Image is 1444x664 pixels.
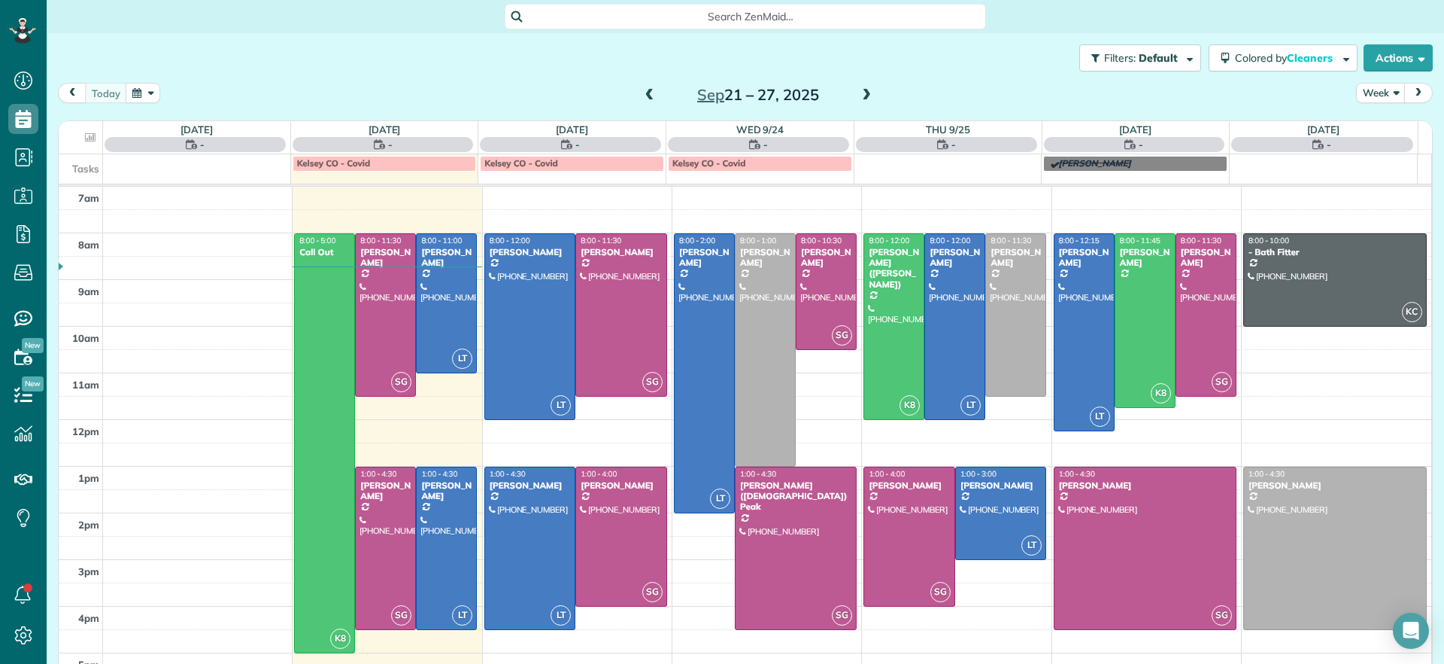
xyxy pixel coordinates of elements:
span: 8:00 - 11:00 [421,236,462,245]
span: [PERSON_NAME] [1058,157,1131,169]
span: Kelsey CO - Covid [297,157,371,169]
button: Filters: Default [1079,44,1201,72]
span: 8:00 - 10:00 [1248,236,1289,245]
span: - [200,137,205,152]
span: 1:00 - 4:30 [740,469,776,479]
span: 9am [78,285,99,297]
div: [PERSON_NAME] [489,247,572,257]
span: 1:00 - 4:00 [581,469,617,479]
span: Cleaners [1287,51,1335,65]
span: SG [832,325,852,346]
span: 1:00 - 4:30 [1248,469,1285,479]
span: New [22,376,44,391]
span: 7am [78,192,99,204]
span: Filters: [1104,51,1136,65]
span: LT [1021,535,1042,556]
div: [PERSON_NAME] [420,247,472,269]
div: [PERSON_NAME] ([PERSON_NAME]) [868,247,920,291]
div: [PERSON_NAME] [1058,480,1232,491]
div: [PERSON_NAME] [1119,247,1171,269]
div: [PERSON_NAME] [929,247,981,269]
span: Colored by [1235,51,1338,65]
div: [PERSON_NAME] [489,480,572,491]
div: [PERSON_NAME] [359,247,411,269]
span: 1:00 - 4:30 [421,469,457,479]
div: [PERSON_NAME] [1058,247,1110,269]
span: 1:00 - 3:00 [960,469,997,479]
div: [PERSON_NAME] [960,480,1042,491]
span: 12pm [72,425,99,437]
h2: 21 – 27, 2025 [664,87,852,103]
span: Default [1139,51,1179,65]
div: [PERSON_NAME] [868,480,951,491]
span: KC [1402,302,1422,322]
span: Sep [697,85,724,104]
a: [DATE] [369,123,401,136]
span: - [763,137,768,152]
span: 8:00 - 11:30 [1181,236,1221,245]
span: - [1139,137,1143,152]
span: - [951,137,956,152]
span: LT [452,605,472,626]
span: 1:00 - 4:00 [869,469,905,479]
button: Week [1356,83,1406,103]
span: 8am [78,239,99,251]
span: 8:00 - 10:30 [801,236,842,245]
span: LT [960,395,981,416]
span: 3pm [78,565,99,577]
span: 8:00 - 11:45 [1120,236,1160,245]
span: - [388,137,393,152]
span: 4pm [78,612,99,624]
span: 1pm [78,472,99,484]
span: LT [1090,407,1110,427]
span: SG [930,582,951,602]
span: K8 [1151,383,1171,404]
span: SG [642,372,663,392]
span: SG [391,605,411,626]
a: [DATE] [1307,123,1339,136]
a: [DATE] [1119,123,1151,136]
a: [DATE] [556,123,588,136]
span: Kelsey CO - Covid [672,157,746,169]
span: SG [1212,372,1232,392]
span: 8:00 - 12:00 [490,236,530,245]
div: Open Intercom Messenger [1393,613,1429,649]
div: [PERSON_NAME] [1180,247,1232,269]
span: LT [551,395,571,416]
div: [PERSON_NAME] ([DEMOGRAPHIC_DATA]) Peak [739,480,852,513]
span: 8:00 - 11:30 [581,236,621,245]
span: K8 [899,395,920,416]
span: SG [832,605,852,626]
span: - [575,137,580,152]
a: Wed 9/24 [736,123,784,136]
div: [PERSON_NAME] [359,480,411,502]
span: 1:00 - 4:30 [360,469,396,479]
span: - [1327,137,1331,152]
span: 11am [72,379,99,391]
div: [PERSON_NAME] [739,247,791,269]
span: 1:00 - 4:30 [1059,469,1095,479]
div: Call Out [299,247,350,257]
div: [PERSON_NAME] [990,247,1042,269]
span: 8:00 - 11:30 [990,236,1031,245]
a: Filters: Default [1072,44,1201,72]
div: [PERSON_NAME] [678,247,730,269]
div: [PERSON_NAME] [1248,480,1422,491]
button: prev [58,83,86,103]
span: 8:00 - 12:15 [1059,236,1100,245]
span: 8:00 - 1:00 [740,236,776,245]
span: 8:00 - 12:00 [930,236,970,245]
div: [PERSON_NAME] [580,247,663,257]
span: SG [1212,605,1232,626]
button: today [85,83,127,103]
span: K8 [330,629,350,649]
a: [DATE] [180,123,213,136]
div: [PERSON_NAME] [800,247,852,269]
span: 2pm [78,519,99,531]
div: - Bath Fitter [1248,247,1422,257]
span: 1:00 - 4:30 [490,469,526,479]
span: 8:00 - 5:00 [299,236,335,245]
span: Kelsey CO - Covid [484,157,558,169]
span: 8:00 - 11:30 [360,236,401,245]
button: Colored byCleaners [1209,44,1358,72]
